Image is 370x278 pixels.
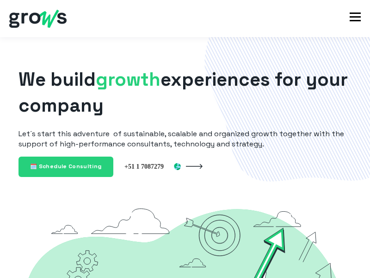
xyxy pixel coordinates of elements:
[124,162,181,171] img: Perú +51 1 7087279
[30,163,102,170] span: 🗓️ Schedule Consulting
[18,68,348,117] span: We build experiences for your company
[96,68,160,91] span: growth
[9,10,67,28] img: grows - hubspot
[18,157,113,177] a: 🗓️ Schedule Consulting
[18,129,351,149] p: Let´s start this adventure of sustainable, scalable and organized growth together with the suppor...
